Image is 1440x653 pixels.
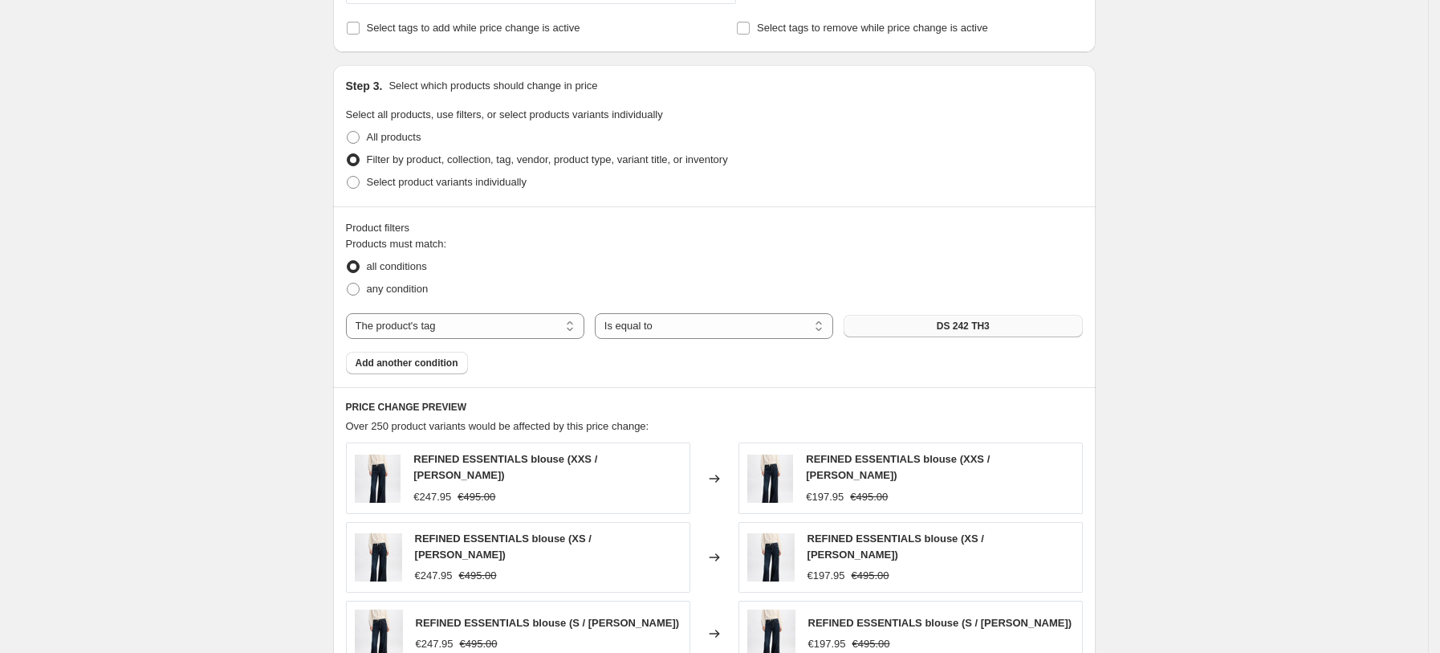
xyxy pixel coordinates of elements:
span: REFINED ESSENTIALS blouse (XS / [PERSON_NAME]) [415,533,592,561]
span: REFINED ESSENTIALS blouse (S / [PERSON_NAME]) [808,617,1072,629]
span: Select product variants individually [367,176,527,188]
span: Select tags to remove while price change is active [757,22,988,34]
span: REFINED ESSENTIALS blouse (XXS / [PERSON_NAME]) [806,453,990,481]
img: 242-610101-110-1_80x.jpg [747,533,795,582]
span: any condition [367,283,429,295]
div: €197.95 [808,636,846,652]
div: €197.95 [806,489,844,505]
span: REFINED ESSENTIALS blouse (S / [PERSON_NAME]) [416,617,680,629]
span: REFINED ESSENTIALS blouse (XXS / [PERSON_NAME]) [413,453,597,481]
strike: €495.00 [460,636,498,652]
strike: €495.00 [459,568,497,584]
span: Filter by product, collection, tag, vendor, product type, variant title, or inventory [367,153,728,165]
strike: €495.00 [458,489,495,505]
strike: €495.00 [852,568,889,584]
strike: €495.00 [850,489,888,505]
div: Product filters [346,220,1083,236]
img: 242-610101-110-1_80x.jpg [355,455,401,503]
button: Add another condition [346,352,468,374]
span: Select all products, use filters, or select products variants individually [346,108,663,120]
span: All products [367,131,421,143]
span: DS 242 TH3 [937,320,990,333]
div: €247.95 [416,636,454,652]
strike: €495.00 [852,636,890,652]
h2: Step 3. [346,78,383,94]
button: DS 242 TH3 [844,315,1082,337]
h6: PRICE CHANGE PREVIEW [346,401,1083,414]
div: €197.95 [807,568,845,584]
div: €247.95 [413,489,451,505]
img: 242-610101-110-1_80x.jpg [355,533,402,582]
span: all conditions [367,260,427,272]
span: Over 250 product variants would be affected by this price change: [346,420,649,432]
img: 242-610101-110-1_80x.jpg [747,455,794,503]
span: Add another condition [356,357,458,369]
p: Select which products should change in price [388,78,597,94]
span: Select tags to add while price change is active [367,22,580,34]
span: Products must match: [346,238,447,250]
div: €247.95 [415,568,453,584]
span: REFINED ESSENTIALS blouse (XS / [PERSON_NAME]) [807,533,984,561]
